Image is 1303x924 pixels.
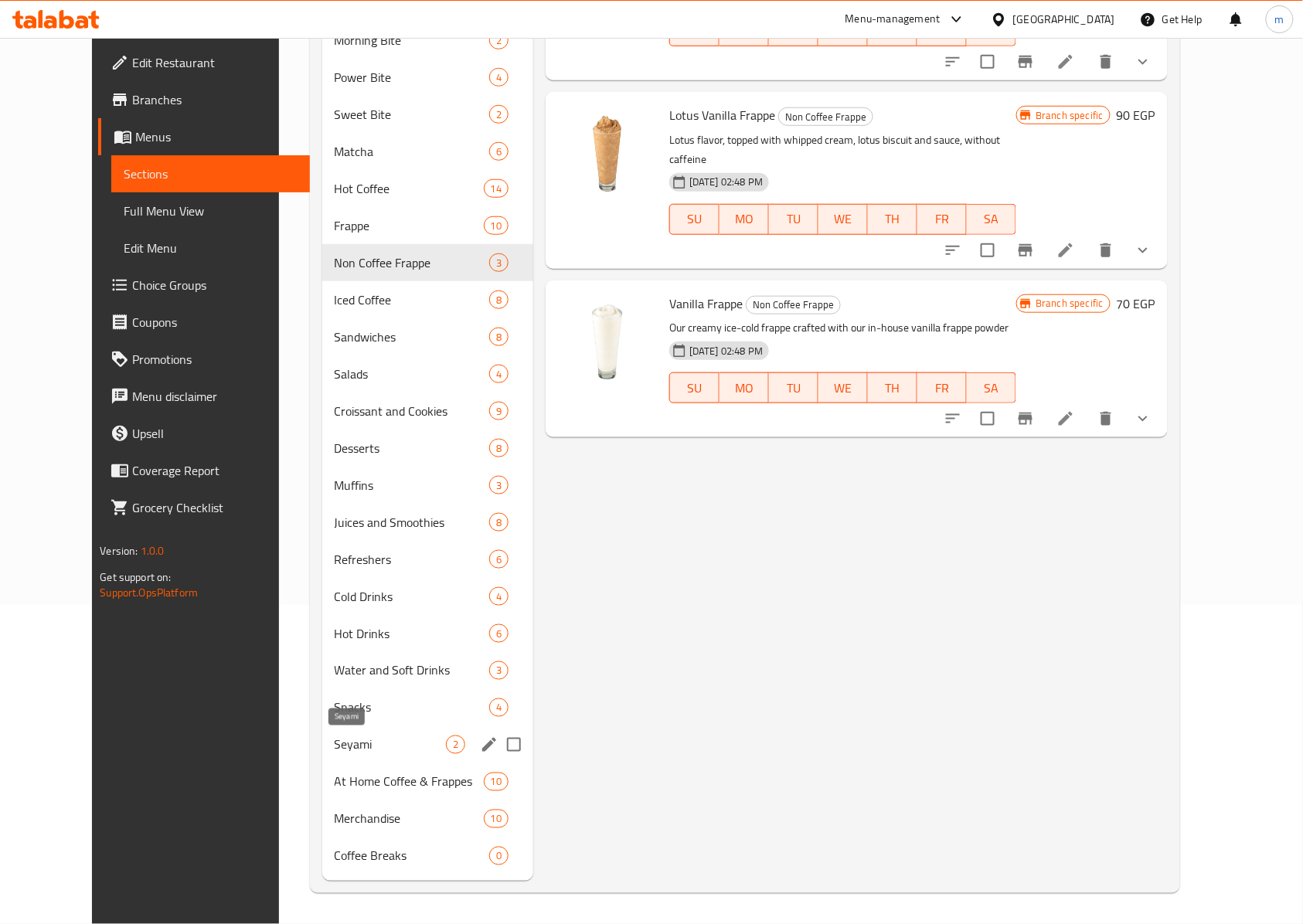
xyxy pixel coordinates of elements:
span: Hot Coffee [335,179,484,198]
span: 4 [490,701,508,715]
div: Non Coffee Frappe [746,296,841,314]
span: Select to update [971,46,1004,78]
img: Lotus Vanilla Frappe [558,104,657,203]
div: Water and Soft Drinks [335,661,489,680]
div: Hot Drinks6 [322,615,534,652]
span: 6 [490,144,508,159]
span: 10 [485,812,508,827]
svg: Show Choices [1134,53,1152,71]
span: Select to update [971,234,1004,267]
div: Non Coffee Frappe [335,253,489,272]
button: Branch-specific-item [1007,400,1044,437]
span: TH [874,377,911,399]
div: items [484,810,509,828]
button: TH [868,204,917,235]
span: Select to update [971,403,1004,435]
span: Sections [124,165,298,183]
a: Upsell [98,415,310,452]
div: Sweet Bite [335,105,489,124]
button: WE [818,372,868,403]
span: 14 [485,182,508,196]
span: Branch specific [1029,296,1109,311]
div: items [489,365,509,383]
div: Snacks [335,698,489,717]
div: Salads [335,365,489,383]
button: SU [669,372,720,403]
div: items [489,513,509,532]
span: Seyami [335,735,446,754]
div: Sandwiches8 [322,318,534,355]
div: Cold Drinks4 [322,578,534,615]
div: Croissant and Cookies9 [322,392,534,430]
a: Branches [98,81,310,118]
span: m [1275,11,1284,28]
h6: 90 EGP [1117,104,1155,126]
div: items [489,253,509,272]
a: Edit menu item [1056,53,1075,71]
span: 6 [490,627,508,641]
div: Non Coffee Frappe3 [322,244,534,281]
span: MO [726,208,763,230]
span: Edit Menu [124,239,298,257]
div: items [489,661,509,680]
button: WE [818,204,868,235]
div: items [489,698,509,717]
a: Support.OpsPlatform [100,583,198,603]
div: [GEOGRAPHIC_DATA] [1013,11,1115,28]
button: show more [1124,43,1162,80]
button: sort-choices [934,232,971,269]
div: Juices and Smoothies8 [322,504,534,541]
div: Iced Coffee8 [322,281,534,318]
span: Merchandise [335,810,484,828]
div: Merchandise10 [322,800,534,837]
span: Get support on: [100,567,171,587]
span: FR [924,20,961,42]
div: items [489,624,509,643]
a: Promotions [98,341,310,378]
button: FR [917,204,967,235]
span: Lotus Vanilla Frappe [669,104,775,127]
img: Vanilla Frappe [558,293,657,392]
span: Coverage Report [132,461,298,480]
span: SA [973,377,1010,399]
span: Croissant and Cookies [335,402,489,420]
span: [DATE] 02:48 PM [683,344,769,358]
button: sort-choices [934,43,971,80]
div: Frappe [335,216,484,235]
a: Sections [111,155,310,192]
span: Version: [100,541,138,561]
div: Coffee Breaks0 [322,837,534,875]
span: Cold Drinks [335,587,489,606]
button: delete [1087,232,1124,269]
span: 10 [485,775,508,790]
div: Muffins [335,476,489,494]
span: Power Bite [335,68,489,87]
span: Refreshers [335,550,489,569]
a: Edit Menu [111,229,310,267]
span: Desserts [335,439,489,457]
div: items [489,847,509,865]
a: Edit menu item [1056,241,1075,260]
span: SU [676,208,713,230]
div: Coffee Breaks [335,847,489,865]
div: Refreshers6 [322,541,534,578]
span: Hot Drinks [335,624,489,643]
button: SU [669,204,720,235]
div: items [489,476,509,494]
span: Matcha [335,142,489,161]
a: Coupons [98,304,310,341]
span: At Home Coffee & Frappes [335,773,484,791]
span: Promotions [132,350,298,369]
div: items [489,402,509,420]
button: SA [967,372,1016,403]
span: Non Coffee Frappe [747,296,840,314]
span: Iced Coffee [335,290,489,309]
span: Menu disclaimer [132,387,298,406]
span: 8 [490,293,508,307]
